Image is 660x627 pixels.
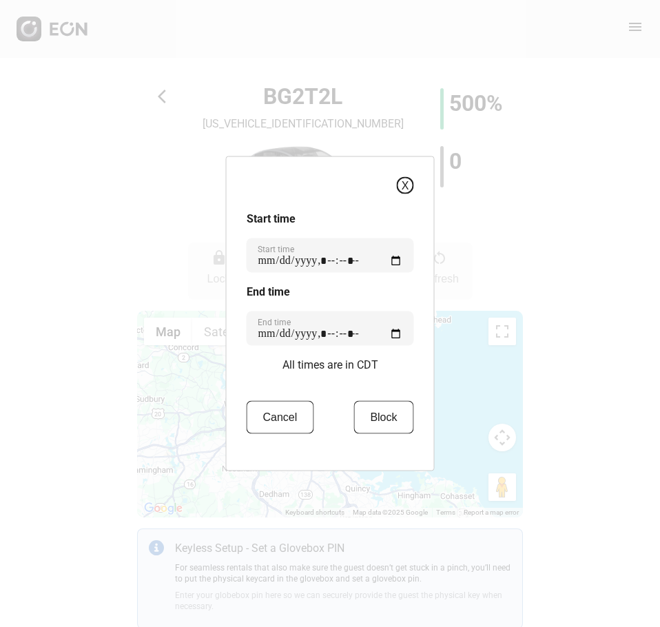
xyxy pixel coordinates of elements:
[397,177,414,194] button: X
[247,211,414,227] h3: Start time
[258,317,291,328] label: End time
[247,401,314,434] button: Cancel
[353,401,413,434] button: Block
[282,357,378,373] p: All times are in CDT
[247,284,414,300] h3: End time
[258,244,294,255] label: Start time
